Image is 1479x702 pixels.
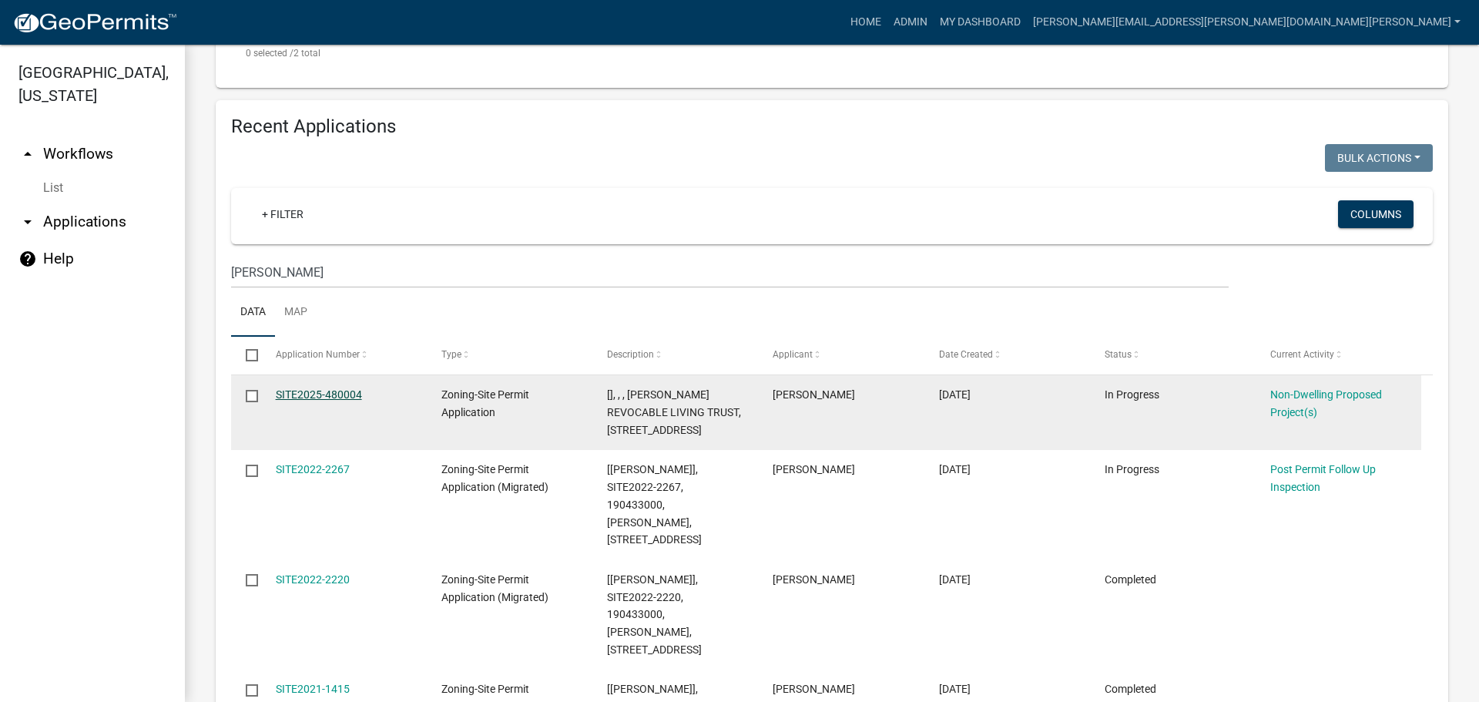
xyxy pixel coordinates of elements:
[276,573,350,586] a: SITE2022-2220
[773,683,855,695] span: Roger Pearson
[592,337,758,374] datatable-header-cell: Description
[1105,683,1156,695] span: Completed
[231,34,1433,72] div: 2 total
[18,145,37,163] i: arrow_drop_up
[441,573,548,603] span: Zoning-Site Permit Application (Migrated)
[231,257,1229,288] input: Search for applications
[607,573,702,656] span: [Jeff], SITE2022-2220, 190433000, PATRICIA PEARSON, 12260 CO HWY 17
[939,463,971,475] span: 10/20/2022
[231,337,260,374] datatable-header-cell: Select
[607,388,741,436] span: [], , , BRUCE T PEARSON REVOCABLE LIVING TRUST, 37238 SUNSET DR
[276,463,350,475] a: SITE2022-2267
[773,573,855,586] span: gordon buzz
[18,250,37,268] i: help
[887,8,934,37] a: Admin
[231,288,275,338] a: Data
[231,116,1433,138] h4: Recent Applications
[276,388,362,401] a: SITE2025-480004
[1027,8,1467,37] a: [PERSON_NAME][EMAIL_ADDRESS][PERSON_NAME][DOMAIN_NAME][PERSON_NAME]
[246,48,293,59] span: 0 selected /
[934,8,1027,37] a: My Dashboard
[441,388,529,418] span: Zoning-Site Permit Application
[1105,463,1159,475] span: In Progress
[1270,349,1334,360] span: Current Activity
[939,573,971,586] span: 09/26/2022
[1105,573,1156,586] span: Completed
[1105,388,1159,401] span: In Progress
[924,337,1089,374] datatable-header-cell: Date Created
[939,349,993,360] span: Date Created
[939,388,971,401] span: 09/17/2025
[1256,337,1421,374] datatable-header-cell: Current Activity
[276,349,360,360] span: Application Number
[1338,200,1414,228] button: Columns
[773,349,813,360] span: Applicant
[441,349,461,360] span: Type
[1325,144,1433,172] button: Bulk Actions
[773,388,855,401] span: mark branstrom
[427,337,592,374] datatable-header-cell: Type
[276,683,350,695] a: SITE2021-1415
[1270,388,1382,418] a: Non-Dwelling Proposed Project(s)
[939,683,971,695] span: 06/08/2021
[607,463,702,546] span: [Jeff], SITE2022-2267, 190433000, PATRICIA PEARSON, 12260 CO HWY 17
[1105,349,1132,360] span: Status
[260,337,426,374] datatable-header-cell: Application Number
[844,8,887,37] a: Home
[1090,337,1256,374] datatable-header-cell: Status
[275,288,317,338] a: Map
[607,349,654,360] span: Description
[441,463,548,493] span: Zoning-Site Permit Application (Migrated)
[18,213,37,231] i: arrow_drop_down
[250,200,316,228] a: + Filter
[758,337,924,374] datatable-header-cell: Applicant
[773,463,855,475] span: gordon buzz
[1270,463,1376,493] a: Post Permit Follow Up Inspection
